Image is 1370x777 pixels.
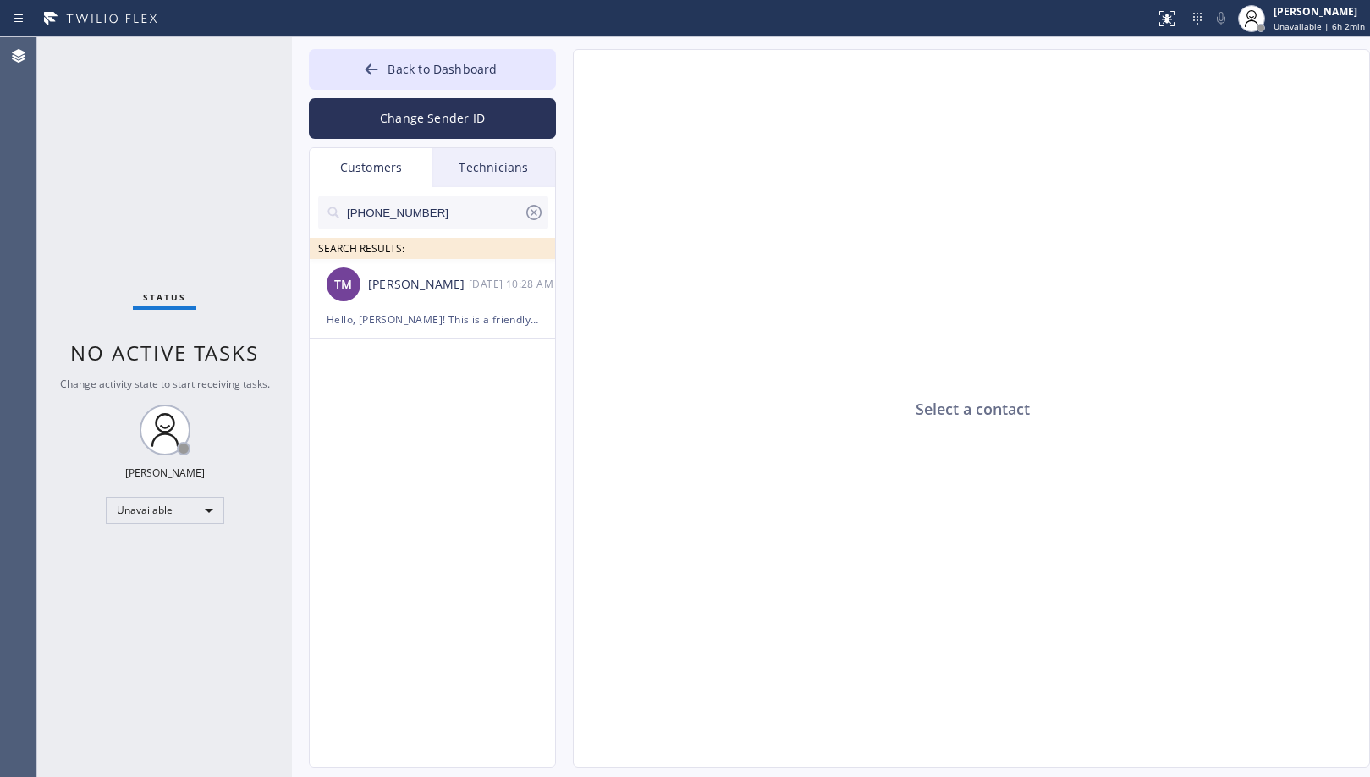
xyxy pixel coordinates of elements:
div: Technicians [432,148,555,187]
span: SEARCH RESULTS: [318,241,404,256]
span: Change activity state to start receiving tasks. [60,377,270,391]
input: Search [345,196,524,229]
div: [PERSON_NAME] [1274,4,1365,19]
div: Customers [310,148,432,187]
span: Unavailable | 6h 2min [1274,20,1365,32]
button: Change Sender ID [309,98,556,139]
span: Back to Dashboard [388,61,497,77]
span: TM [334,275,352,295]
div: [PERSON_NAME] [125,466,205,480]
div: 09/17/2025 9:28 AM [469,274,557,294]
span: Status [143,291,186,303]
button: Back to Dashboard [309,49,556,90]
div: Hello, [PERSON_NAME]! This is a friendly reminder that our technician will be arriving at your lo... [327,310,538,329]
button: Mute [1209,7,1233,30]
div: Unavailable [106,497,224,524]
div: [PERSON_NAME] [368,275,469,295]
span: No active tasks [70,339,259,366]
